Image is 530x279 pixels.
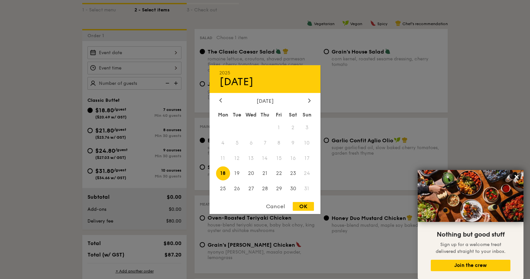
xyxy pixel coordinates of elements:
[259,202,291,211] div: Cancel
[437,231,505,239] span: Nothing but good stuff
[230,109,244,120] div: Tue
[300,109,314,120] div: Sun
[219,75,311,88] div: [DATE]
[286,136,300,150] span: 9
[511,172,522,182] button: Close
[300,182,314,196] span: 31
[216,109,230,120] div: Mon
[258,109,272,120] div: Thu
[272,151,286,165] span: 15
[272,182,286,196] span: 29
[219,98,311,104] div: [DATE]
[230,136,244,150] span: 5
[272,109,286,120] div: Fri
[219,70,311,75] div: 2025
[300,166,314,180] span: 24
[286,109,300,120] div: Sat
[286,151,300,165] span: 16
[216,166,230,180] span: 18
[244,182,258,196] span: 27
[258,182,272,196] span: 28
[436,242,506,254] span: Sign up for a welcome treat delivered straight to your inbox.
[244,151,258,165] span: 13
[418,170,523,222] img: DSC07876-Edit02-Large.jpeg
[272,166,286,180] span: 22
[272,120,286,134] span: 1
[300,136,314,150] span: 10
[244,166,258,180] span: 20
[244,109,258,120] div: Wed
[230,182,244,196] span: 26
[244,136,258,150] span: 6
[258,166,272,180] span: 21
[286,182,300,196] span: 30
[230,166,244,180] span: 19
[230,151,244,165] span: 12
[286,120,300,134] span: 2
[216,182,230,196] span: 25
[300,120,314,134] span: 3
[286,166,300,180] span: 23
[300,151,314,165] span: 17
[293,202,314,211] div: OK
[258,136,272,150] span: 7
[216,136,230,150] span: 4
[258,151,272,165] span: 14
[216,151,230,165] span: 11
[272,136,286,150] span: 8
[431,260,510,271] button: Join the crew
